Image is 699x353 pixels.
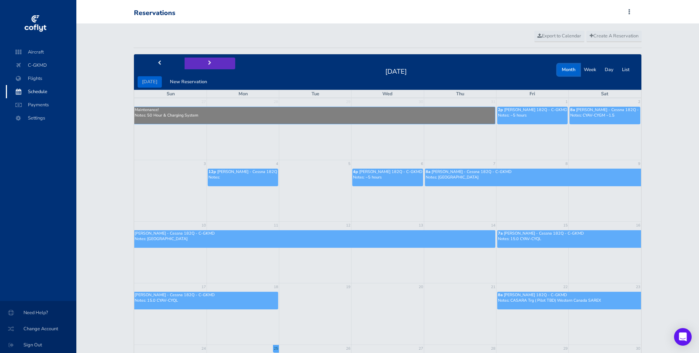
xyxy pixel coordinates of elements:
a: 6 [420,160,424,168]
h2: [DATE] [381,66,411,76]
button: Day [600,64,618,76]
p: Notes: [GEOGRAPHIC_DATA] [426,174,641,180]
span: Flights [13,72,69,85]
a: 8 [565,160,568,168]
a: 2 [637,98,641,106]
a: 22 [563,283,568,291]
a: 27 [201,98,207,106]
a: Export to Calendar [534,31,585,42]
span: [PERSON_NAME] - Cessna 182Q - C-GKMD [135,231,215,236]
span: [PERSON_NAME] - Cessna 182Q - C-GKMD [135,292,215,298]
a: 12 [345,222,351,229]
span: [PERSON_NAME] - Cessna 182Q - C-GKMD [576,107,656,113]
a: 28 [273,98,279,106]
p: Notes: [208,174,277,180]
p: Notes: 15.0 CYAV-CYQL [498,236,641,242]
p: Notes: 15.0 CYAV-CYQL [135,298,277,303]
span: 7a [498,231,503,236]
a: 7 [492,160,496,168]
a: 31 [490,98,496,106]
a: Create A Reservation [586,31,642,42]
span: [PERSON_NAME] 182Q - C-GKMD [504,107,567,113]
a: 4 [275,160,279,168]
a: 3 [203,160,207,168]
p: Notes: CASARA Trg ( Pilot TBD) Western Canada SAREX [498,298,641,303]
a: 11 [273,222,279,229]
a: 13 [418,222,424,229]
span: Mon [239,91,248,97]
a: 20 [418,283,424,291]
span: 4p [353,169,358,174]
span: [PERSON_NAME] - Cessna 182Q - C-GKMD [504,231,584,236]
button: prev [134,58,185,69]
a: 1 [565,98,568,106]
a: 27 [418,345,424,352]
a: 30 [418,98,424,106]
a: 16 [635,222,641,229]
a: 17 [201,283,207,291]
p: Notes: ~5 hours [353,174,422,180]
a: 18 [273,283,279,291]
span: C-GKMD [13,59,69,72]
p: Notes: 50 Hour & Charging System [135,113,494,118]
span: Create A Reservation [590,33,638,39]
span: Need Help? [9,306,68,319]
a: 10 [201,222,207,229]
div: Reservations [134,9,175,17]
a: 29 [563,345,568,352]
a: 19 [345,283,351,291]
span: Maintenance! [135,107,159,113]
img: coflyt logo [23,13,47,35]
span: Export to Calendar [538,33,581,39]
span: 2p [498,107,503,113]
a: 25 [273,345,279,352]
a: 14 [490,222,496,229]
span: 12p [208,169,216,174]
button: Month [557,64,580,76]
span: Sat [601,91,608,97]
a: 29 [345,98,351,106]
button: New Reservation [165,76,211,88]
a: 5 [347,160,351,168]
a: 30 [635,345,641,352]
a: 9 [637,160,641,168]
span: Schedule [13,85,69,98]
span: [PERSON_NAME] 182Q - C-GKMD [504,292,567,298]
button: List [618,64,634,76]
span: Aircraft [13,45,69,59]
a: 28 [490,345,496,352]
span: 8a [570,107,575,113]
p: Notes: CYAV-CYGM ~1.5 [570,113,640,118]
span: Payments [13,98,69,111]
a: 21 [490,283,496,291]
p: Notes: [GEOGRAPHIC_DATA] [135,236,494,242]
div: Open Intercom Messenger [674,328,692,346]
span: [PERSON_NAME] 182Q - C-GKMD [359,169,422,174]
button: Week [579,64,601,76]
span: Settings [13,111,69,125]
button: next [185,58,235,69]
a: 24 [201,345,207,352]
span: 8a [426,169,430,174]
p: Notes: ~5 hours [498,113,567,118]
a: 15 [563,222,568,229]
a: 23 [635,283,641,291]
span: Tue [312,91,319,97]
span: Thu [456,91,464,97]
button: [DATE] [138,76,162,88]
a: 26 [345,345,351,352]
span: Sun [167,91,175,97]
span: Sign Out [9,338,68,352]
span: [PERSON_NAME] - Cessna 182Q - C-GKMD [217,169,297,174]
span: Wed [382,91,393,97]
span: Fri [529,91,535,97]
span: 8a [498,292,503,298]
span: [PERSON_NAME] - Cessna 182Q - C-GKMD [432,169,511,174]
span: Change Account [9,322,68,335]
